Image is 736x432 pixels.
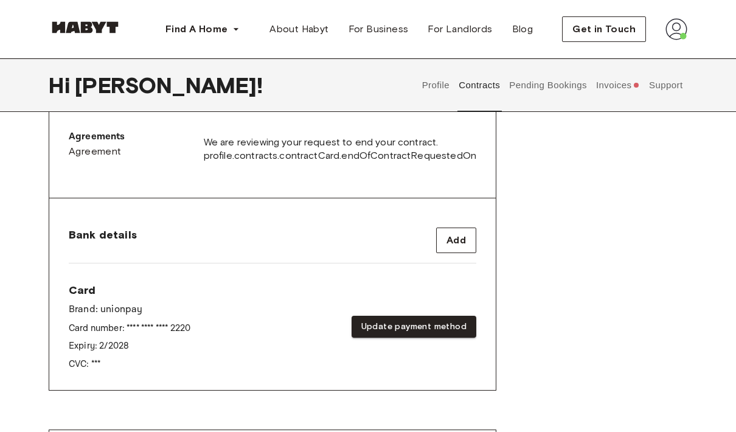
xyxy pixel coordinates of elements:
[562,16,646,42] button: Get in Touch
[647,58,684,112] button: Support
[69,145,125,159] a: Agreement
[446,234,466,248] span: Add
[165,22,227,37] span: Find A Home
[339,17,418,41] a: For Business
[665,18,687,40] img: avatar
[502,17,543,41] a: Blog
[512,22,533,37] span: Blog
[204,136,476,150] span: We are reviewing your request to end your contract.
[260,17,338,41] a: About Habyt
[69,228,137,243] span: Bank details
[349,22,409,37] span: For Business
[204,150,476,163] span: profile.contracts.contractCard.endOfContractRequestedOn
[352,316,476,339] button: Update payment method
[69,145,122,159] span: Agreement
[69,340,190,353] p: Expiry: 2 / 2028
[572,22,636,37] span: Get in Touch
[508,58,589,112] button: Pending Bookings
[417,58,687,112] div: user profile tabs
[269,22,328,37] span: About Habyt
[69,284,190,298] span: Card
[49,72,75,98] span: Hi
[457,58,502,112] button: Contracts
[418,17,502,41] a: For Landlords
[156,17,249,41] button: Find A Home
[69,303,190,318] p: Brand: unionpay
[420,58,451,112] button: Profile
[428,22,492,37] span: For Landlords
[436,228,476,254] button: Add
[594,58,641,112] button: Invoices
[69,130,125,145] p: Agreements
[75,72,263,98] span: [PERSON_NAME] !
[49,21,122,33] img: Habyt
